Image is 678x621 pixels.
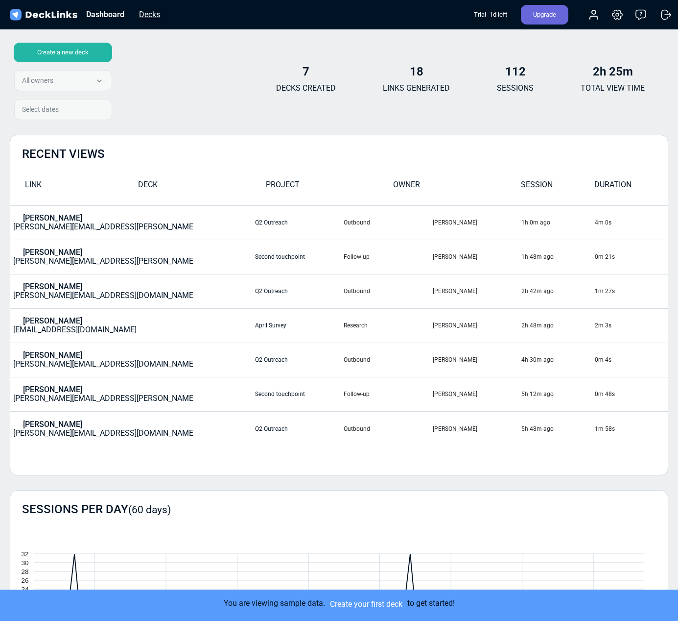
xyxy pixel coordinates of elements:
[266,179,394,196] div: PROJECT
[432,308,521,343] td: [PERSON_NAME]
[393,179,521,196] div: OWNER
[343,343,432,377] td: Outbound
[521,252,594,261] div: 1h 48m ago
[343,411,432,446] td: Outbound
[22,147,105,161] h2: RECENT VIEWS
[595,355,667,364] div: 0m 4s
[8,8,79,22] img: DeckLinks
[343,240,432,274] td: Follow-up
[407,597,455,609] p: to get started!
[21,550,28,558] tspan: 32
[410,65,423,78] b: 18
[521,218,594,227] div: 1h 0m ago
[138,179,266,196] div: DECK
[497,82,534,94] p: SESSIONS
[14,43,112,62] div: Create a new deck
[521,5,568,25] div: Upgrade
[21,577,28,584] tspan: 26
[343,274,432,308] td: Outbound
[343,377,432,411] td: Follow-up
[521,179,594,196] div: SESSION
[593,65,633,78] b: 2h 25m
[595,252,667,261] div: 0m 21s
[343,308,432,343] td: Research
[595,287,667,296] div: 1m 27s
[21,586,28,593] tspan: 24
[595,424,667,433] div: 1m 58s
[521,424,594,433] div: 5h 48m ago
[325,598,407,610] a: Create your first deck
[81,8,129,21] div: Dashboard
[521,287,594,296] div: 2h 42m ago
[303,65,309,78] b: 7
[594,179,668,196] div: DURATION
[595,218,667,227] div: 4m 0s
[128,504,171,516] small: (60 days)
[10,179,138,196] div: LINK
[432,205,521,240] td: [PERSON_NAME]
[432,343,521,377] td: [PERSON_NAME]
[383,82,450,94] p: LINKS GENERATED
[474,5,507,25] div: Trial - 1 d left
[505,65,526,78] b: 112
[432,240,521,274] td: [PERSON_NAME]
[432,411,521,446] td: [PERSON_NAME]
[276,82,336,94] p: DECKS CREATED
[521,355,594,364] div: 4h 30m ago
[595,390,667,398] div: 0m 48s
[22,502,171,517] h2: SESSIONS PER DAY
[432,274,521,308] td: [PERSON_NAME]
[595,321,667,330] div: 2m 3s
[521,321,594,330] div: 2h 48m ago
[432,377,521,411] td: [PERSON_NAME]
[21,568,28,575] tspan: 28
[224,597,325,609] p: You are viewing sample data.
[134,8,165,21] div: Decks
[343,205,432,240] td: Outbound
[21,559,28,567] tspan: 30
[521,390,594,398] div: 5h 12m ago
[581,82,645,94] p: TOTAL VIEW TIME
